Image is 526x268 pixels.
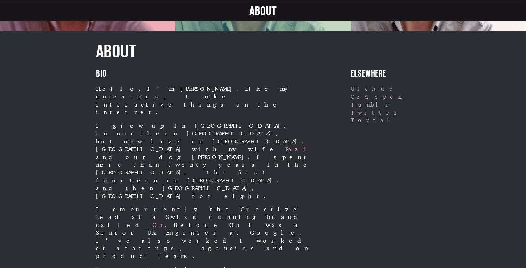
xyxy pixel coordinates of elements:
a: Razi [285,144,311,152]
a: Github [351,84,394,92]
a: Codepen [351,92,404,100]
span: About [249,6,277,17]
p: I am currently the Creative Lead at a Swiss running brand called . Before On I was a Senior UX En... [96,205,317,260]
p: Hello. I’m [PERSON_NAME]. Like my ancestors, I make interactive things on the internet. [96,85,317,116]
a: On [152,220,165,228]
h1: About [96,42,430,62]
h2: Bio [96,69,317,79]
a: Toptal [351,116,397,124]
p: I grew up in [GEOGRAPHIC_DATA], in northern [GEOGRAPHIC_DATA], but now live in [GEOGRAPHIC_DATA],... [96,121,317,199]
a: Twitter [351,108,404,116]
h2: Elsewhere [351,69,430,79]
a: Tumblr [351,100,395,108]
